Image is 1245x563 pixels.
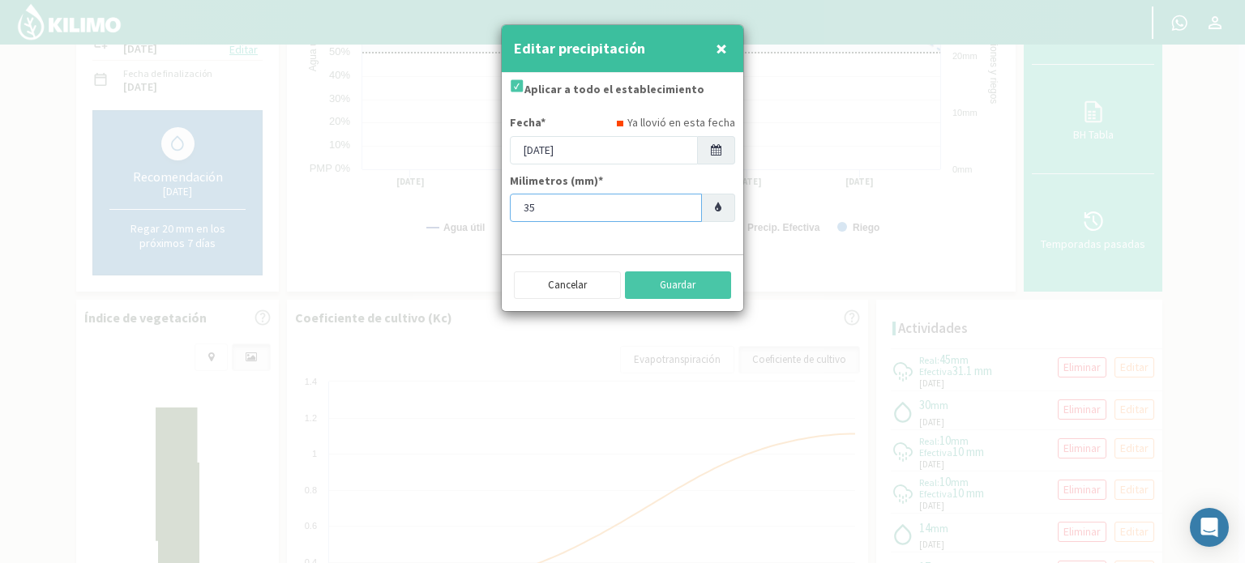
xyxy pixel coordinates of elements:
div: Open Intercom Messenger [1190,508,1229,547]
label: Ya llovió en esta fecha [627,114,735,131]
button: Cancelar [514,271,621,299]
label: Fecha* [510,114,545,131]
label: Aplicar a todo el establecimiento [524,81,704,98]
button: Guardar [625,271,732,299]
button: Close [712,32,731,65]
h4: Editar precipitación [514,37,645,60]
span: × [716,35,727,62]
label: Milimetros (mm)* [510,173,603,190]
